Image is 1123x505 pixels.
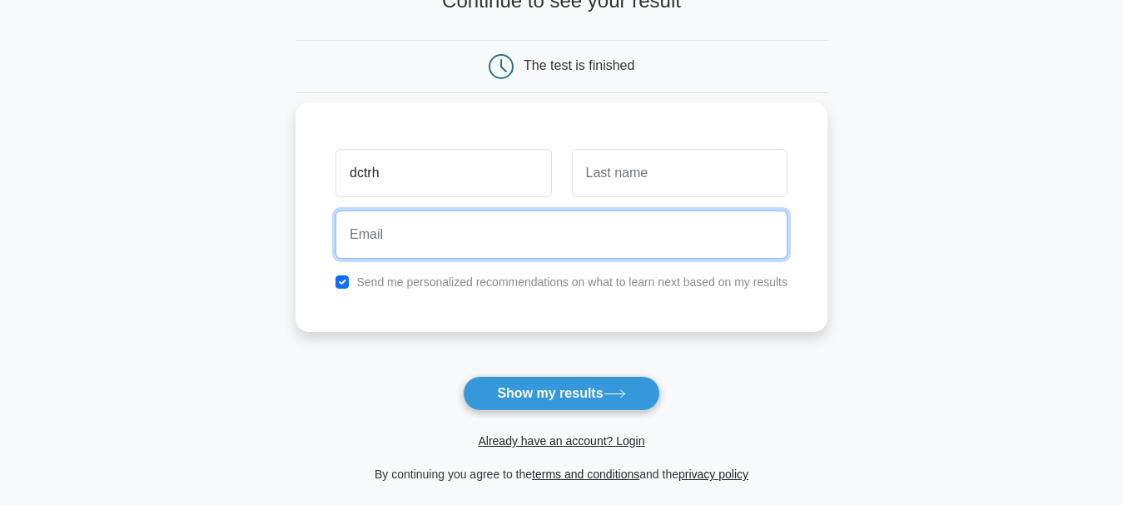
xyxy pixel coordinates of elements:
[532,468,639,481] a: terms and conditions
[335,210,788,259] input: Email
[335,149,551,197] input: First name
[286,464,837,484] div: By continuing you agree to the and the
[524,58,634,72] div: The test is finished
[478,434,644,448] a: Already have an account? Login
[572,149,788,197] input: Last name
[356,275,788,289] label: Send me personalized recommendations on what to learn next based on my results
[463,376,659,411] button: Show my results
[678,468,748,481] a: privacy policy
